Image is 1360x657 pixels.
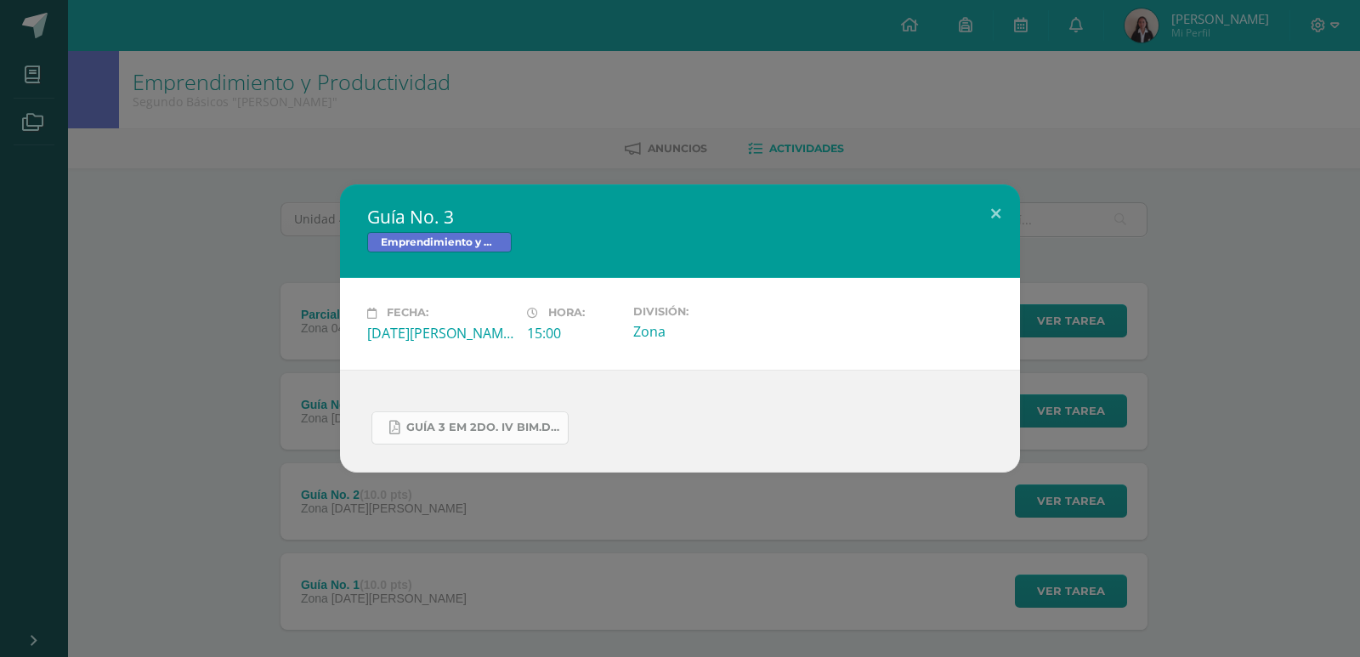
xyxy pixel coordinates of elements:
[387,307,428,320] span: Fecha:
[548,307,585,320] span: Hora:
[367,232,512,252] span: Emprendimiento y Productividad
[371,411,569,445] a: GUÍA 3 EM 2DO. IV BIM.docx.pdf
[367,205,993,229] h2: Guía No. 3
[972,184,1020,242] button: Close (Esc)
[633,305,779,318] label: División:
[406,421,559,434] span: GUÍA 3 EM 2DO. IV BIM.docx.pdf
[367,324,513,343] div: [DATE][PERSON_NAME]
[633,322,779,341] div: Zona
[527,324,620,343] div: 15:00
